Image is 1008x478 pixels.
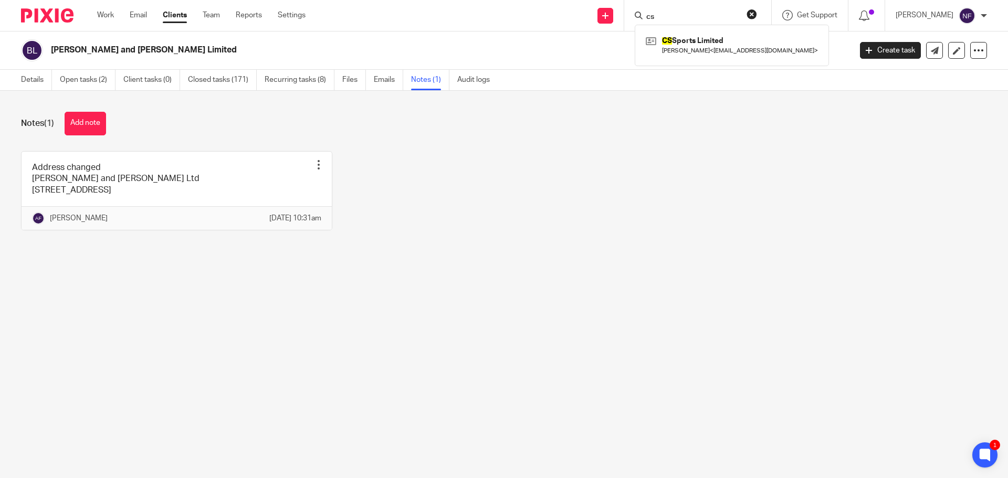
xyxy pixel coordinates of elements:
a: Recurring tasks (8) [265,70,334,90]
a: Details [21,70,52,90]
a: Notes (1) [411,70,449,90]
img: Pixie [21,8,73,23]
a: Email [130,10,147,20]
p: [PERSON_NAME] [896,10,953,20]
h2: [PERSON_NAME] and [PERSON_NAME] Limited [51,45,686,56]
a: Closed tasks (171) [188,70,257,90]
p: [PERSON_NAME] [50,213,108,224]
a: Client tasks (0) [123,70,180,90]
button: Clear [747,9,757,19]
button: Add note [65,112,106,135]
img: svg%3E [32,212,45,225]
a: Reports [236,10,262,20]
span: (1) [44,119,54,128]
a: Files [342,70,366,90]
a: Team [203,10,220,20]
input: Search [645,13,740,22]
img: svg%3E [959,7,975,24]
p: [DATE] 10:31am [269,213,321,224]
span: Get Support [797,12,837,19]
div: 1 [990,440,1000,450]
h1: Notes [21,118,54,129]
a: Audit logs [457,70,498,90]
a: Settings [278,10,306,20]
a: Emails [374,70,403,90]
a: Create task [860,42,921,59]
a: Open tasks (2) [60,70,115,90]
a: Clients [163,10,187,20]
a: Work [97,10,114,20]
img: svg%3E [21,39,43,61]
